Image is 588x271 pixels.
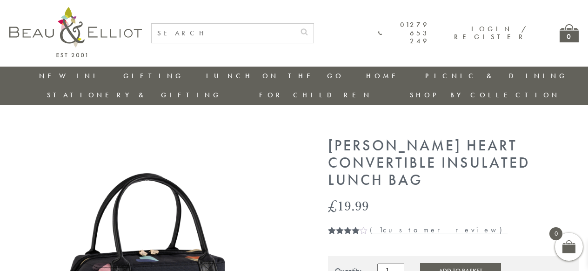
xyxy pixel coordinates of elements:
[370,225,508,235] a: (1customer review)
[47,90,221,100] a: Stationery & Gifting
[328,137,579,189] h1: [PERSON_NAME] Heart Convertible Insulated Lunch Bag
[39,71,101,81] a: New in!
[328,196,337,215] span: £
[549,227,562,240] span: 0
[259,90,372,100] a: For Children
[378,21,430,45] a: 01279 653 249
[410,90,560,100] a: Shop by collection
[123,71,184,81] a: Gifting
[366,71,403,81] a: Home
[9,7,142,57] img: logo
[425,71,568,81] a: Picnic & Dining
[328,226,332,245] span: 1
[328,196,369,215] bdi: 19.99
[454,24,527,41] a: Login / Register
[328,226,368,234] div: Rated 4.00 out of 5
[206,71,344,81] a: Lunch On The Go
[560,24,579,42] a: 0
[152,24,295,43] input: SEARCH
[379,225,383,235] span: 1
